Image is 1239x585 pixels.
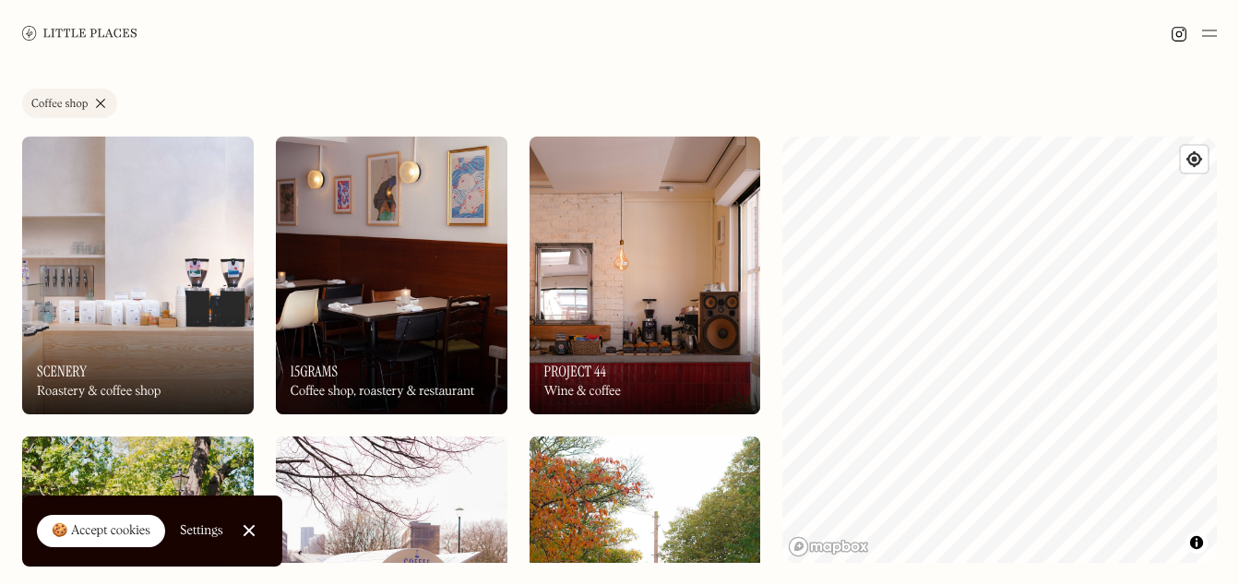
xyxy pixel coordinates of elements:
[180,510,223,552] a: Settings
[180,524,223,537] div: Settings
[544,363,607,380] h3: Project 44
[276,137,507,414] a: 15grams15grams15gramsCoffee shop, roastery & restaurant
[530,137,761,414] img: Project 44
[37,363,87,380] h3: Scenery
[37,515,165,548] a: 🍪 Accept cookies
[52,522,150,541] div: 🍪 Accept cookies
[37,384,161,400] div: Roastery & coffee shop
[22,137,254,414] a: SceneryScenerySceneryRoastery & coffee shop
[276,137,507,414] img: 15grams
[782,137,1217,563] canvas: Map
[544,384,621,400] div: Wine & coffee
[530,137,761,414] a: Project 44Project 44Project 44Wine & coffee
[291,384,475,400] div: Coffee shop, roastery & restaurant
[1185,531,1208,554] button: Toggle attribution
[1191,532,1202,553] span: Toggle attribution
[1181,146,1208,173] button: Find my location
[31,99,88,110] div: Coffee shop
[231,512,268,549] a: Close Cookie Popup
[248,531,249,531] div: Close Cookie Popup
[22,137,254,414] img: Scenery
[291,363,338,380] h3: 15grams
[22,89,117,118] a: Coffee shop
[788,536,869,557] a: Mapbox homepage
